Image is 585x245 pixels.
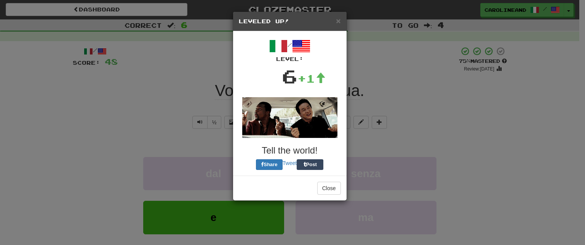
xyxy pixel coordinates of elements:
[239,18,341,25] h5: Leveled Up!
[297,159,323,170] button: Post
[336,17,340,25] button: Close
[282,63,297,90] div: 6
[317,182,341,195] button: Close
[242,97,337,138] img: jackie-chan-chris-tucker-8e28c945e4edb08076433a56fe7d8633100bcb81acdffdd6d8700cc364528c3e.gif
[239,55,341,63] div: Level:
[283,160,297,166] a: Tweet
[239,146,341,155] h3: Tell the world!
[336,16,340,25] span: ×
[297,71,326,86] div: +1
[239,37,341,63] div: /
[256,159,283,170] button: Share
